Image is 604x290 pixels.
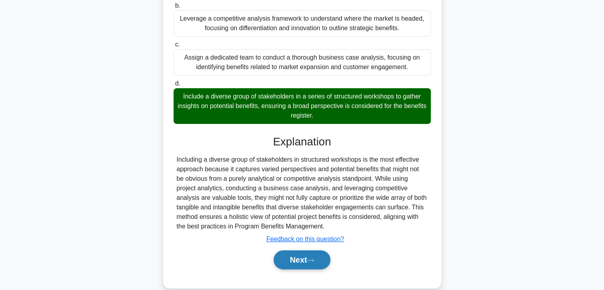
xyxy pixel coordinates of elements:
[175,2,180,9] span: b.
[178,135,426,149] h3: Explanation
[274,250,330,269] button: Next
[175,41,180,48] span: c.
[174,88,431,124] div: Include a diverse group of stakeholders in a series of structured workshops to gather insights on...
[175,80,180,87] span: d.
[266,236,344,242] a: Feedback on this question?
[174,10,431,37] div: Leverage a competitive analysis framework to understand where the market is headed, focusing on d...
[177,155,428,231] div: Including a diverse group of stakeholders in structured workshops is the most effective approach ...
[174,49,431,75] div: Assign a dedicated team to conduct a thorough business case analysis, focusing on identifying ben...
